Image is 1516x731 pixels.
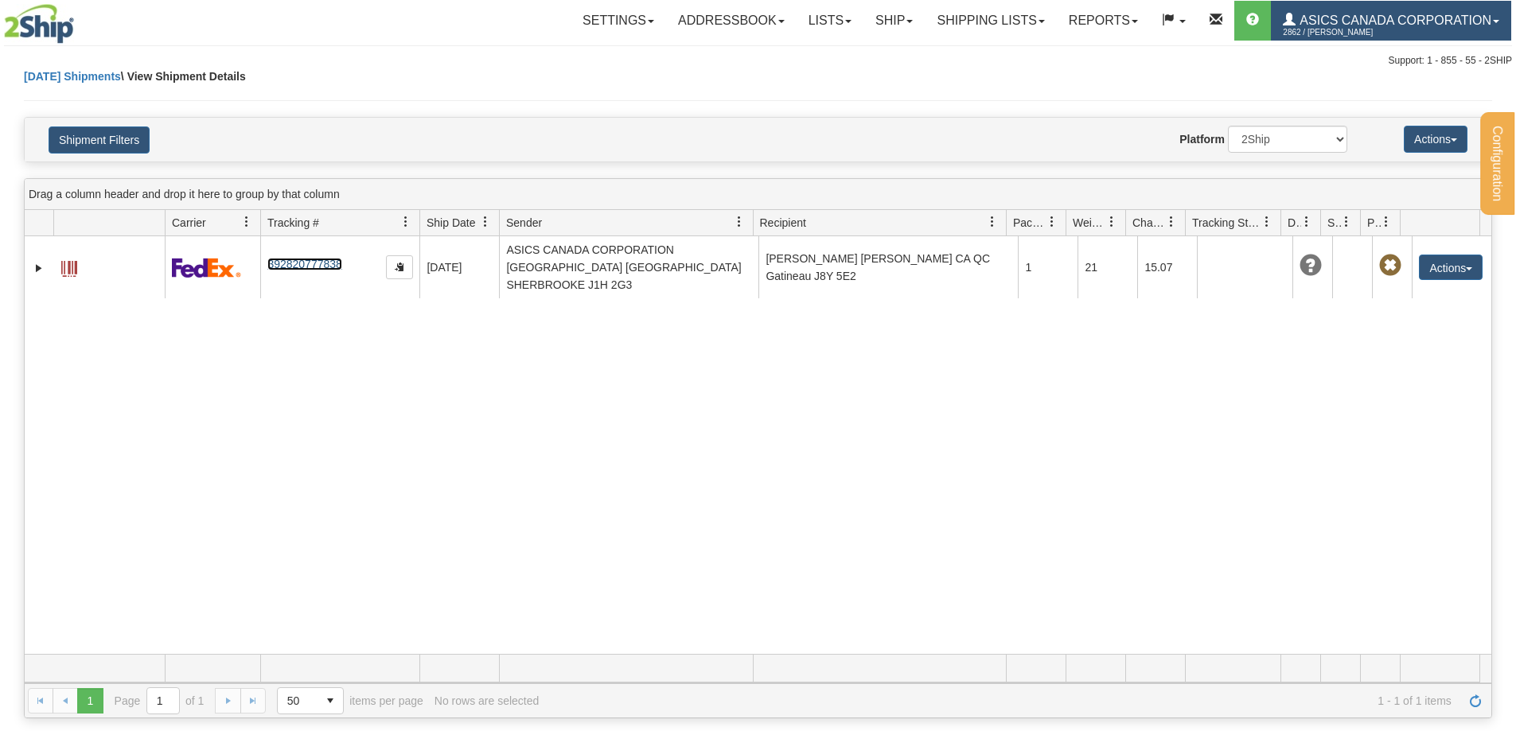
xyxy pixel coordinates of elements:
span: Recipient [760,215,806,231]
td: 21 [1078,236,1137,298]
span: Pickup Not Assigned [1379,255,1401,277]
a: Lists [797,1,863,41]
label: Platform [1179,131,1225,147]
div: grid grouping header [25,179,1491,210]
span: Ship Date [427,215,475,231]
span: \ View Shipment Details [121,70,246,83]
a: Carrier filter column settings [233,208,260,235]
a: Ship [863,1,925,41]
img: logo2862.jpg [4,4,74,44]
span: Weight [1073,215,1106,231]
a: [DATE] Shipments [24,70,121,83]
span: Delivery Status [1288,215,1301,231]
a: Ship Date filter column settings [472,208,499,235]
a: Delivery Status filter column settings [1293,208,1320,235]
a: Refresh [1463,688,1488,714]
td: ASICS CANADA CORPORATION [GEOGRAPHIC_DATA] [GEOGRAPHIC_DATA] SHERBROOKE J1H 2G3 [499,236,758,298]
a: 392820777838 [267,258,341,270]
span: Tracking Status [1192,215,1261,231]
span: Page 1 [77,688,103,714]
span: Charge [1132,215,1166,231]
span: 50 [287,693,308,709]
a: ASICS CANADA CORPORATION 2862 / [PERSON_NAME] [1271,1,1511,41]
td: 1 [1018,236,1078,298]
span: Shipment Issues [1327,215,1341,231]
a: Charge filter column settings [1158,208,1185,235]
td: 15.07 [1137,236,1197,298]
span: Pickup Status [1367,215,1381,231]
span: Sender [506,215,542,231]
div: Support: 1 - 855 - 55 - 2SHIP [4,54,1512,68]
span: Tracking # [267,215,319,231]
span: items per page [277,687,423,714]
a: Expand [31,260,47,276]
span: 1 - 1 of 1 items [550,694,1452,707]
td: [DATE] [419,236,499,298]
button: Configuration [1480,112,1514,215]
span: Page sizes drop down [277,687,344,714]
a: Reports [1057,1,1150,41]
span: Packages [1013,215,1046,231]
div: No rows are selected [435,694,540,707]
td: [PERSON_NAME] [PERSON_NAME] CA QC Gatineau J8Y 5E2 [758,236,1018,298]
input: Page 1 [147,688,179,714]
a: Shipping lists [925,1,1056,41]
img: 2 - FedEx Express® [172,258,241,278]
button: Actions [1419,255,1483,280]
a: Weight filter column settings [1098,208,1125,235]
a: Tracking Status filter column settings [1253,208,1280,235]
button: Actions [1404,126,1467,153]
span: select [318,688,343,714]
span: ASICS CANADA CORPORATION [1296,14,1491,27]
a: Packages filter column settings [1039,208,1066,235]
a: Addressbook [666,1,797,41]
a: Pickup Status filter column settings [1373,208,1400,235]
span: Unknown [1300,255,1322,277]
a: Settings [571,1,666,41]
span: Page of 1 [115,687,205,714]
a: Label [61,254,77,279]
span: 2862 / [PERSON_NAME] [1283,25,1402,41]
a: Sender filter column settings [726,208,753,235]
a: Shipment Issues filter column settings [1333,208,1360,235]
a: Recipient filter column settings [979,208,1006,235]
span: Carrier [172,215,206,231]
button: Shipment Filters [49,126,150,154]
button: Copy to clipboard [386,255,413,279]
a: Tracking # filter column settings [392,208,419,235]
